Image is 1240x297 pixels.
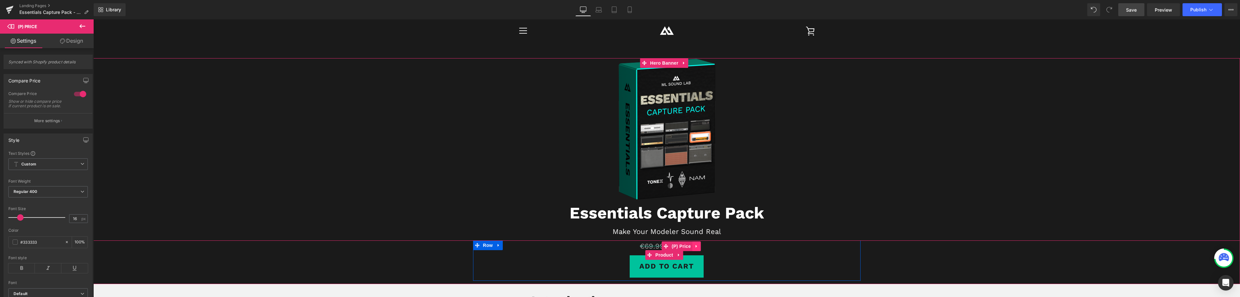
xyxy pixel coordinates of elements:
b: Regular 400 [14,189,37,194]
div: Color [8,228,88,233]
button: Redo [1103,3,1116,16]
button: More [1224,3,1237,16]
span: Publish [1190,7,1206,12]
span: px [81,217,87,221]
span: Hero Banner [555,39,586,48]
a: Mobile [622,3,637,16]
div: Text Styles [8,151,88,156]
span: (P) Price [18,24,37,29]
div: Style [8,134,19,143]
a: Design [48,34,95,48]
input: Color [20,239,62,246]
span: Row [388,221,401,231]
span: Product [561,231,582,240]
a: Expand / Collapse [599,222,608,232]
span: Library [106,7,121,13]
div: Show or hide compare price if current product is on sale. [8,99,67,108]
span: Synced with Shopify product details [8,59,88,69]
div: Open Intercom Messenger [1218,275,1234,291]
a: Expand / Collapse [582,231,590,240]
i: Default [14,291,27,297]
div: % [72,237,88,248]
span: Preview [1155,6,1172,13]
div: Font style [8,256,88,260]
p: More settings [34,118,60,124]
a: ADD TO CART [536,236,610,258]
a: New Library [94,3,126,16]
a: Expand / Collapse [587,39,595,48]
strong: Essentials Capture Pack [476,184,671,203]
button: Publish [1183,3,1222,16]
div: Font Weight [8,179,88,184]
a: Preview [1147,3,1180,16]
a: Desktop [575,3,591,16]
span: €69.99 [546,223,571,231]
div: Compare Price [8,74,40,83]
span: (P) Price [577,222,599,232]
span: Save [1126,6,1137,13]
b: Introduction [438,274,518,289]
div: Font Size [8,207,88,211]
button: More settings [4,113,92,128]
a: Expand / Collapse [401,221,409,231]
button: Undo [1087,3,1100,16]
a: Landing Pages [19,3,94,8]
div: Font [8,281,88,285]
b: Custom [21,162,36,167]
a: Tablet [606,3,622,16]
div: Compare Price [8,91,67,98]
img: ML Sound Lab [565,3,582,19]
a: Laptop [591,3,606,16]
span: Essentials Capture Pack - ML Sound Lab [19,10,81,15]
